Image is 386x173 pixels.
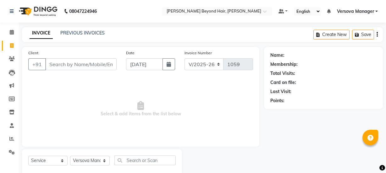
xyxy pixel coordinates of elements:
a: PREVIOUS INVOICES [60,30,105,36]
label: Client [28,50,38,56]
label: Date [126,50,135,56]
div: Name: [270,52,284,59]
a: INVOICE [30,28,53,39]
button: +91 [28,58,46,70]
span: Versova Manager [337,8,374,15]
button: Save [352,30,374,39]
b: 08047224946 [69,3,97,20]
iframe: chat widget [360,148,380,167]
div: Total Visits: [270,70,295,77]
div: Points: [270,97,284,104]
img: logo [16,3,59,20]
input: Search by Name/Mobile/Email/Code [45,58,117,70]
div: Card on file: [270,79,296,86]
input: Search or Scan [114,155,175,165]
span: Select & add items from the list below [28,78,253,140]
div: Last Visit: [270,88,291,95]
label: Invoice Number [185,50,212,56]
button: Create New [313,30,350,39]
div: Membership: [270,61,298,68]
